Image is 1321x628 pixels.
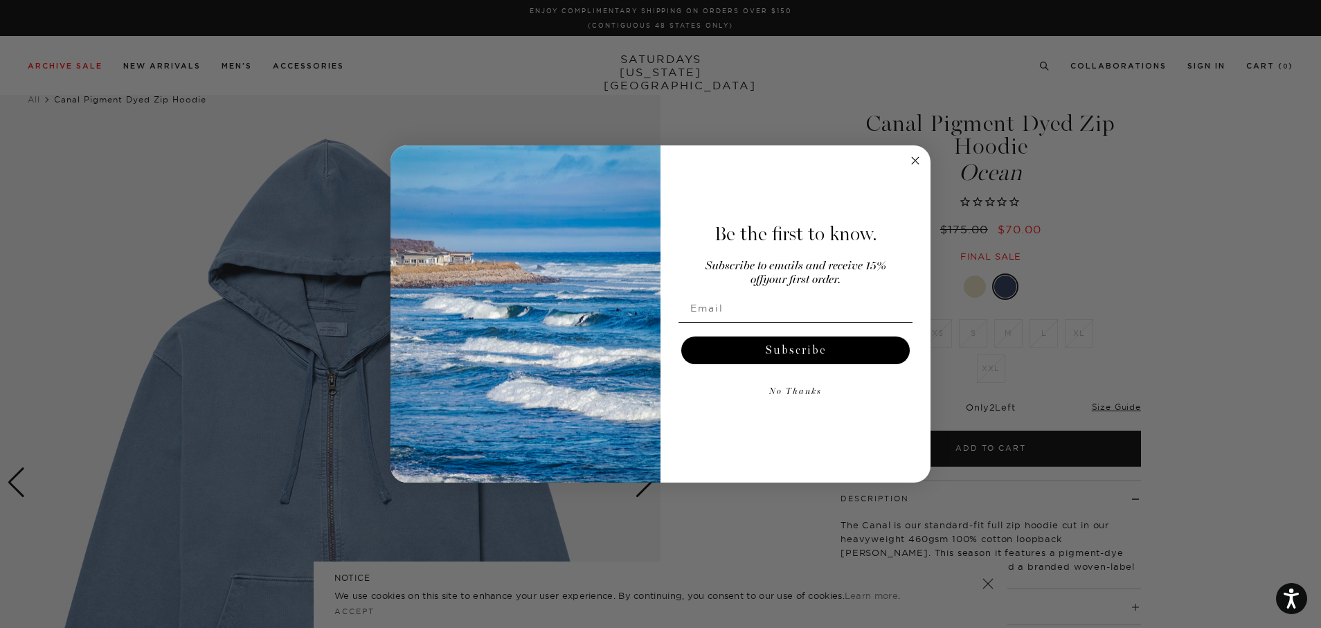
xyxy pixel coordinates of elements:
[681,337,910,364] button: Subscribe
[751,274,763,286] span: off
[706,260,886,272] span: Subscribe to emails and receive 15%
[907,152,924,169] button: Close dialog
[763,274,841,286] span: your first order.
[679,378,913,406] button: No Thanks
[679,294,913,322] input: Email
[715,222,877,246] span: Be the first to know.
[390,145,660,483] img: 125c788d-000d-4f3e-b05a-1b92b2a23ec9.jpeg
[679,322,913,323] img: underline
